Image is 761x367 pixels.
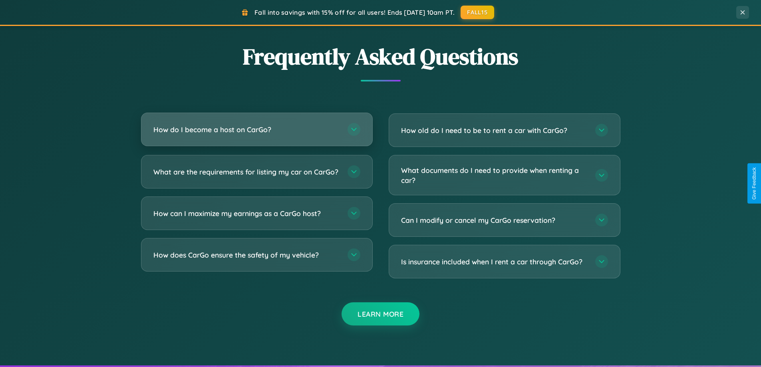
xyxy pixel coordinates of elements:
[401,257,587,267] h3: Is insurance included when I rent a car through CarGo?
[342,302,419,325] button: Learn More
[461,6,494,19] button: FALL15
[153,208,340,218] h3: How can I maximize my earnings as a CarGo host?
[153,125,340,135] h3: How do I become a host on CarGo?
[401,165,587,185] h3: What documents do I need to provide when renting a car?
[751,167,757,200] div: Give Feedback
[141,41,620,72] h2: Frequently Asked Questions
[153,167,340,177] h3: What are the requirements for listing my car on CarGo?
[401,125,587,135] h3: How old do I need to be to rent a car with CarGo?
[153,250,340,260] h3: How does CarGo ensure the safety of my vehicle?
[254,8,455,16] span: Fall into savings with 15% off for all users! Ends [DATE] 10am PT.
[401,215,587,225] h3: Can I modify or cancel my CarGo reservation?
